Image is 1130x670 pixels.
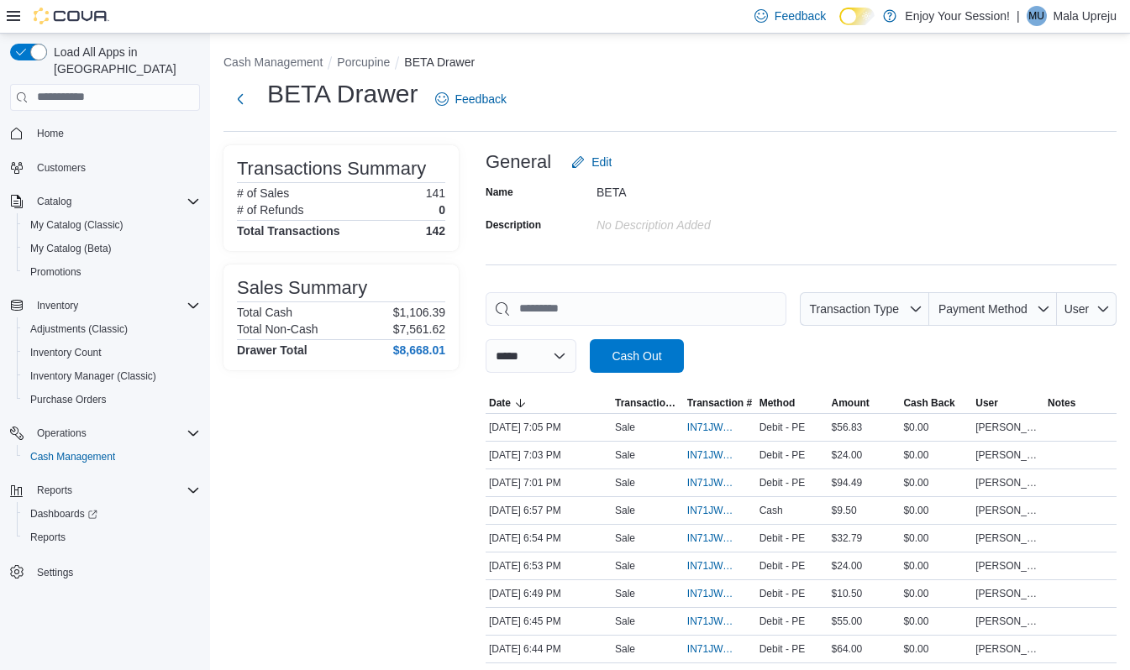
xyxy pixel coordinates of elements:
[24,447,122,467] a: Cash Management
[486,445,612,465] div: [DATE] 7:03 PM
[759,531,806,545] span: Debit - PE
[687,615,736,628] span: IN71JW-7660076
[24,319,200,339] span: Adjustments (Classic)
[615,421,635,434] p: Sale
[237,224,340,238] h4: Total Transactions
[337,55,390,69] button: Porcupine
[759,504,783,517] span: Cash
[30,507,97,521] span: Dashboards
[615,587,635,600] p: Sale
[972,393,1044,413] button: User
[17,317,207,341] button: Adjustments (Classic)
[17,364,207,388] button: Inventory Manager (Classic)
[832,504,857,517] span: $9.50
[486,584,612,604] div: [DATE] 6:49 PM
[1044,393,1117,413] button: Notes
[24,215,200,235] span: My Catalog (Classic)
[3,121,207,145] button: Home
[37,566,73,579] span: Settings
[37,427,87,440] span: Operations
[30,265,81,279] span: Promotions
[900,528,972,548] div: $0.00
[30,123,200,144] span: Home
[615,448,635,462] p: Sale
[17,341,207,364] button: Inventory Count
[37,127,64,140] span: Home
[37,195,71,208] span: Catalog
[486,152,551,172] h3: General
[832,531,863,545] span: $32.79
[17,260,207,284] button: Promotions
[30,369,156,383] span: Inventory Manager (Classic)
[30,157,200,178] span: Customers
[615,476,635,489] p: Sale
[759,587,806,600] span: Debit - PE
[486,500,612,521] div: [DATE] 6:57 PM
[17,445,207,468] button: Cash Management
[30,322,128,336] span: Adjustments (Classic)
[687,556,753,576] button: IN71JW-7660151
[756,393,828,413] button: Method
[900,556,972,576] div: $0.00
[832,642,863,656] span: $64.00
[1054,6,1117,26] p: Mala Upreju
[30,393,107,406] span: Purchase Orders
[615,615,635,628] p: Sale
[486,186,513,199] label: Name
[393,306,445,319] p: $1,106.39
[30,450,115,463] span: Cash Management
[486,473,612,493] div: [DATE] 7:01 PM
[30,191,78,212] button: Catalog
[24,262,200,282] span: Promotions
[237,159,426,179] h3: Transactions Summary
[809,302,899,316] span: Transaction Type
[687,504,736,517] span: IN71JW-7660193
[905,6,1010,26] p: Enjoy Your Session!
[237,306,292,319] h6: Total Cash
[775,8,826,24] span: Feedback
[30,480,200,500] span: Reports
[615,559,635,573] p: Sale
[24,262,88,282] a: Promotions
[565,145,618,179] button: Edit
[900,500,972,521] div: $0.00
[24,527,72,547] a: Reports
[687,559,736,573] span: IN71JW-7660151
[687,587,736,600] span: IN71JW-7660109
[24,238,200,259] span: My Catalog (Beta)
[929,292,1057,326] button: Payment Method
[17,237,207,260] button: My Catalog (Beta)
[687,642,736,656] span: IN71JW-7660068
[486,639,612,659] div: [DATE] 6:44 PM
[612,348,661,364] span: Cash Out
[223,82,257,116] button: Next
[404,55,475,69] button: BETA Drawer
[24,390,200,410] span: Purchase Orders
[393,322,445,336] p: $7,561.62
[426,186,445,200] p: 141
[237,343,307,357] h4: Drawer Total
[975,615,1041,628] span: [PERSON_NAME]
[687,611,753,631] button: IN71JW-7660076
[3,190,207,213] button: Catalog
[237,322,318,336] h6: Total Non-Cash
[486,556,612,576] div: [DATE] 6:53 PM
[975,421,1041,434] span: [PERSON_NAME]
[24,447,200,467] span: Cash Management
[30,561,200,582] span: Settings
[30,123,71,144] a: Home
[832,559,863,573] span: $24.00
[900,445,972,465] div: $0.00
[24,366,163,386] a: Inventory Manager (Classic)
[17,388,207,411] button: Purchase Orders
[486,417,612,437] div: [DATE] 7:05 PM
[223,54,1117,74] nav: An example of EuiBreadcrumbs
[34,8,109,24] img: Cova
[426,224,445,238] h4: 142
[687,448,736,462] span: IN71JW-7660256
[687,396,752,410] span: Transaction #
[1048,396,1075,410] span: Notes
[975,559,1041,573] span: [PERSON_NAME]
[30,480,79,500] button: Reports
[839,8,875,25] input: Dark Mode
